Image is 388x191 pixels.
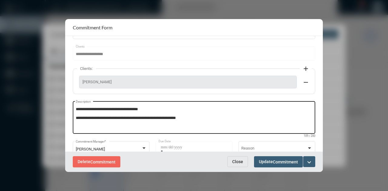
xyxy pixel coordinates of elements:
[302,65,309,72] mat-icon: add
[273,160,298,164] span: Commitment
[78,159,115,164] span: Delete
[73,156,120,167] button: DeleteCommitment
[227,156,248,167] button: Close
[73,25,112,30] h2: Commitment Form
[90,160,115,164] span: Commitment
[254,156,303,167] button: UpdateCommitment
[302,79,309,86] mat-icon: remove
[77,66,96,71] label: Clients:
[76,147,105,151] span: [PERSON_NAME]
[259,159,298,164] span: Update
[232,159,243,164] span: Close
[304,134,315,138] mat-hint: 109 / 200
[82,80,293,84] span: [PERSON_NAME]
[306,159,313,166] mat-icon: expand_more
